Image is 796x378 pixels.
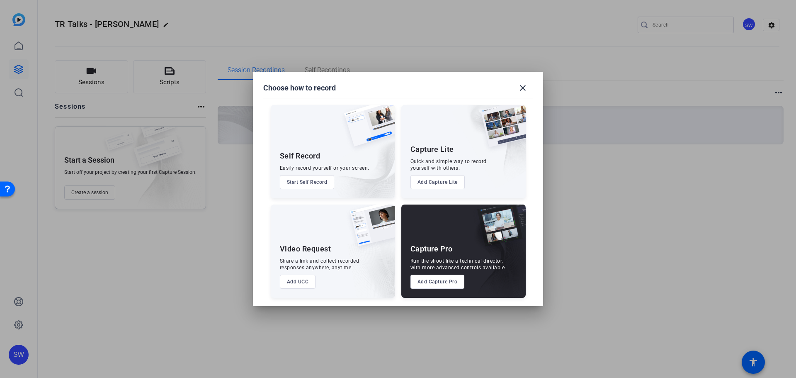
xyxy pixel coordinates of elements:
img: ugc-content.png [344,205,395,255]
mat-icon: close [518,83,528,93]
div: Video Request [280,244,331,254]
button: Add Capture Pro [410,275,465,289]
div: Run the shoot like a technical director, with more advanced controls available. [410,258,506,271]
img: embarkstudio-ugc-content.png [347,230,395,298]
div: Self Record [280,151,320,161]
button: Add Capture Lite [410,175,465,189]
h1: Choose how to record [263,83,336,93]
div: Easily record yourself or your screen. [280,165,369,171]
img: capture-lite.png [474,105,526,156]
img: embarkstudio-self-record.png [323,123,395,198]
div: Capture Pro [410,244,453,254]
img: embarkstudio-capture-lite.png [451,105,526,188]
div: Capture Lite [410,144,454,154]
div: Share a link and collect recorded responses anywhere, anytime. [280,258,359,271]
img: embarkstudio-capture-pro.png [464,215,526,298]
img: capture-pro.png [471,205,526,255]
button: Start Self Record [280,175,335,189]
div: Quick and simple way to record yourself with others. [410,158,487,171]
button: Add UGC [280,275,316,289]
img: self-record.png [338,105,395,155]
